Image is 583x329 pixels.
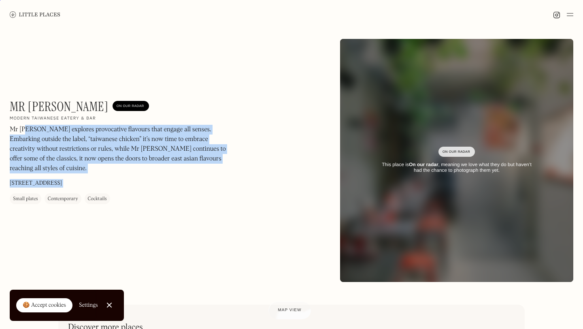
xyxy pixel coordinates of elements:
strong: On our radar [409,162,438,167]
a: Map view [268,301,311,319]
div: Small plates [13,195,38,203]
a: 🍪 Accept cookies [16,298,72,313]
div: 🍪 Accept cookies [23,301,66,310]
div: Settings [79,302,98,308]
div: This place is , meaning we love what they do but haven’t had the chance to photograph them yet. [377,162,536,173]
a: Close Cookie Popup [101,297,117,313]
h1: Mr [PERSON_NAME] [10,99,109,114]
p: Mr [PERSON_NAME] explores provocative flavours that engage all senses. Embarking outside the labe... [10,125,228,173]
span: Map view [278,308,302,312]
a: Settings [79,296,98,314]
div: On Our Radar [443,148,471,156]
div: On Our Radar [117,102,145,110]
div: Cocktails [88,195,107,203]
div: Contemporary [48,195,78,203]
p: [STREET_ADDRESS] [10,179,62,188]
h2: Modern Taiwanese eatery & bar [10,116,96,122]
